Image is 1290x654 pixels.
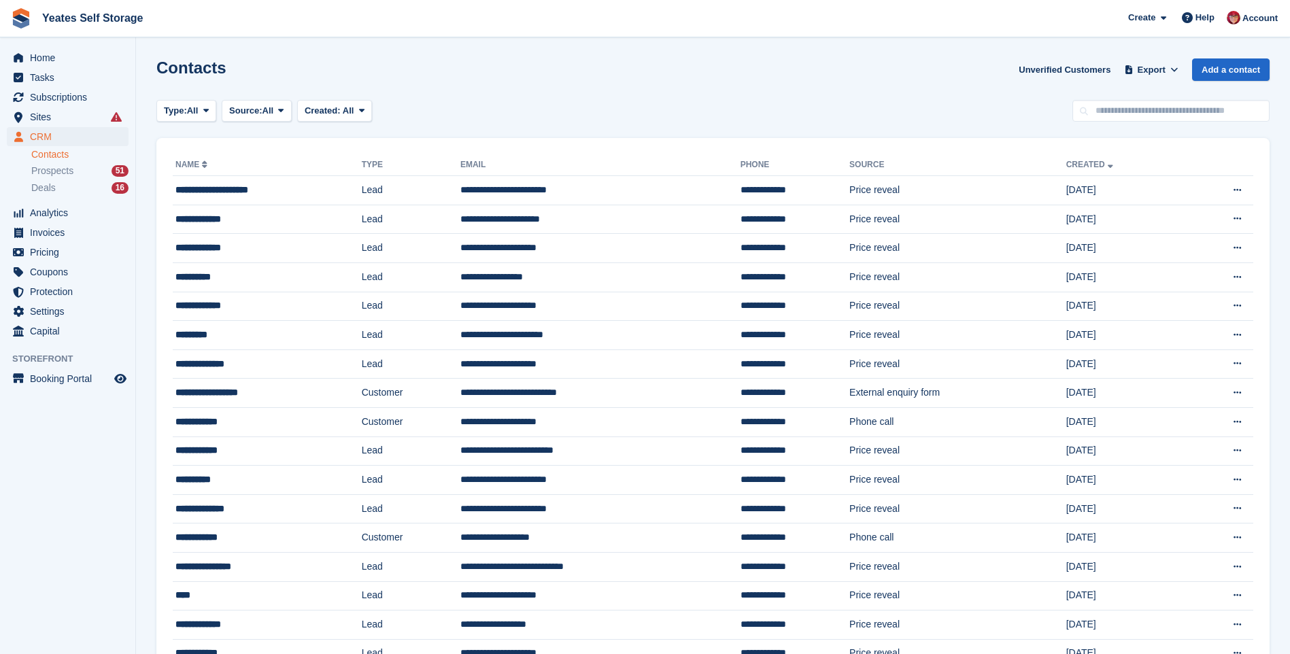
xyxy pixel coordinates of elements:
span: All [343,105,354,116]
td: Price reveal [849,349,1066,379]
a: menu [7,127,129,146]
td: Lead [362,349,460,379]
td: Lead [362,436,460,466]
td: [DATE] [1066,234,1185,263]
td: Customer [362,407,460,436]
a: menu [7,223,129,242]
span: Capital [30,322,112,341]
td: Price reveal [849,581,1066,610]
td: [DATE] [1066,466,1185,495]
td: Lead [362,321,460,350]
span: Type: [164,104,187,118]
th: Email [460,154,741,176]
td: [DATE] [1066,205,1185,234]
th: Phone [741,154,849,176]
span: Created: [305,105,341,116]
button: Type: All [156,100,216,122]
a: Add a contact [1192,58,1270,81]
span: Sites [30,107,112,126]
td: Price reveal [849,466,1066,495]
a: Prospects 51 [31,164,129,178]
td: Lead [362,176,460,205]
a: menu [7,48,129,67]
a: Name [175,160,210,169]
span: Account [1242,12,1278,25]
span: Deals [31,182,56,194]
td: [DATE] [1066,262,1185,292]
td: [DATE] [1066,494,1185,523]
button: Export [1121,58,1181,81]
span: Settings [30,302,112,321]
td: Lead [362,610,460,640]
td: Price reveal [849,552,1066,581]
button: Created: All [297,100,372,122]
td: [DATE] [1066,552,1185,581]
td: Price reveal [849,292,1066,321]
td: Lead [362,292,460,321]
button: Source: All [222,100,292,122]
td: Price reveal [849,494,1066,523]
a: Created [1066,160,1116,169]
td: Lead [362,205,460,234]
span: Storefront [12,352,135,366]
td: [DATE] [1066,321,1185,350]
span: Analytics [30,203,112,222]
a: menu [7,369,129,388]
a: Contacts [31,148,129,161]
td: [DATE] [1066,581,1185,610]
span: CRM [30,127,112,146]
span: Protection [30,282,112,301]
a: menu [7,302,129,321]
a: Yeates Self Storage [37,7,149,29]
span: All [262,104,274,118]
a: menu [7,262,129,281]
h1: Contacts [156,58,226,77]
td: [DATE] [1066,176,1185,205]
div: 16 [112,182,129,194]
div: 51 [112,165,129,177]
span: Prospects [31,165,73,177]
td: Price reveal [849,436,1066,466]
td: Lead [362,262,460,292]
td: Phone call [849,523,1066,553]
span: Subscriptions [30,88,112,107]
td: Customer [362,523,460,553]
td: Price reveal [849,610,1066,640]
td: [DATE] [1066,523,1185,553]
span: Help [1195,11,1215,24]
span: Home [30,48,112,67]
a: Preview store [112,371,129,387]
a: menu [7,203,129,222]
span: Invoices [30,223,112,242]
span: Source: [229,104,262,118]
td: Customer [362,379,460,408]
img: stora-icon-8386f47178a22dfd0bd8f6a31ec36ba5ce8667c1dd55bd0f319d3a0aa187defe.svg [11,8,31,29]
a: Deals 16 [31,181,129,195]
span: Coupons [30,262,112,281]
img: Wendie Tanner [1227,11,1240,24]
i: Smart entry sync failures have occurred [111,111,122,122]
td: Lead [362,552,460,581]
td: Price reveal [849,321,1066,350]
td: [DATE] [1066,379,1185,408]
span: Tasks [30,68,112,87]
td: Lead [362,466,460,495]
a: menu [7,107,129,126]
td: [DATE] [1066,407,1185,436]
td: [DATE] [1066,349,1185,379]
td: Price reveal [849,176,1066,205]
a: menu [7,243,129,262]
span: All [187,104,199,118]
td: External enquiry form [849,379,1066,408]
td: Price reveal [849,262,1066,292]
td: Phone call [849,407,1066,436]
a: menu [7,88,129,107]
td: [DATE] [1066,292,1185,321]
td: [DATE] [1066,610,1185,640]
td: Lead [362,234,460,263]
span: Export [1138,63,1166,77]
span: Booking Portal [30,369,112,388]
td: Price reveal [849,205,1066,234]
span: Create [1128,11,1155,24]
a: menu [7,68,129,87]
